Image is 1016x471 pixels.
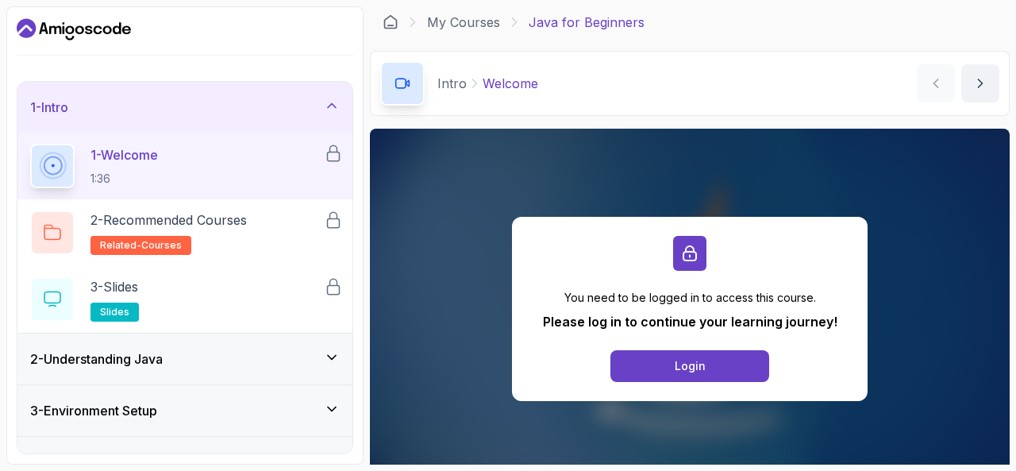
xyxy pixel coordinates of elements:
div: Login [675,358,706,374]
p: 3 - Slides [90,277,138,296]
p: 1:36 [90,171,158,187]
button: 1-Intro [17,82,352,133]
button: 2-Understanding Java [17,334,352,384]
button: next content [961,64,999,102]
button: previous content [917,64,955,102]
p: Please log in to continue your learning journey! [543,312,837,331]
button: Login [610,350,769,382]
p: You need to be logged in to access this course. [543,290,837,306]
h3: 3 - Environment Setup [30,401,157,420]
a: My Courses [427,13,500,32]
a: Dashboard [383,14,398,30]
h3: 2 - Understanding Java [30,349,163,369]
h3: 1 - Intro [30,98,68,117]
span: slides [100,306,129,319]
a: Dashboard [17,17,131,42]
p: Welcome [483,74,538,93]
span: related-courses [100,239,182,252]
p: 2 - Recommended Courses [90,210,247,230]
button: 1-Welcome1:36 [30,144,340,188]
button: 3-Environment Setup [17,385,352,436]
p: Intro [437,74,467,93]
button: 3-Slidesslides [30,277,340,322]
button: 2-Recommended Coursesrelated-courses [30,210,340,255]
p: 1 - Welcome [90,145,158,164]
p: Java for Beginners [529,13,645,32]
